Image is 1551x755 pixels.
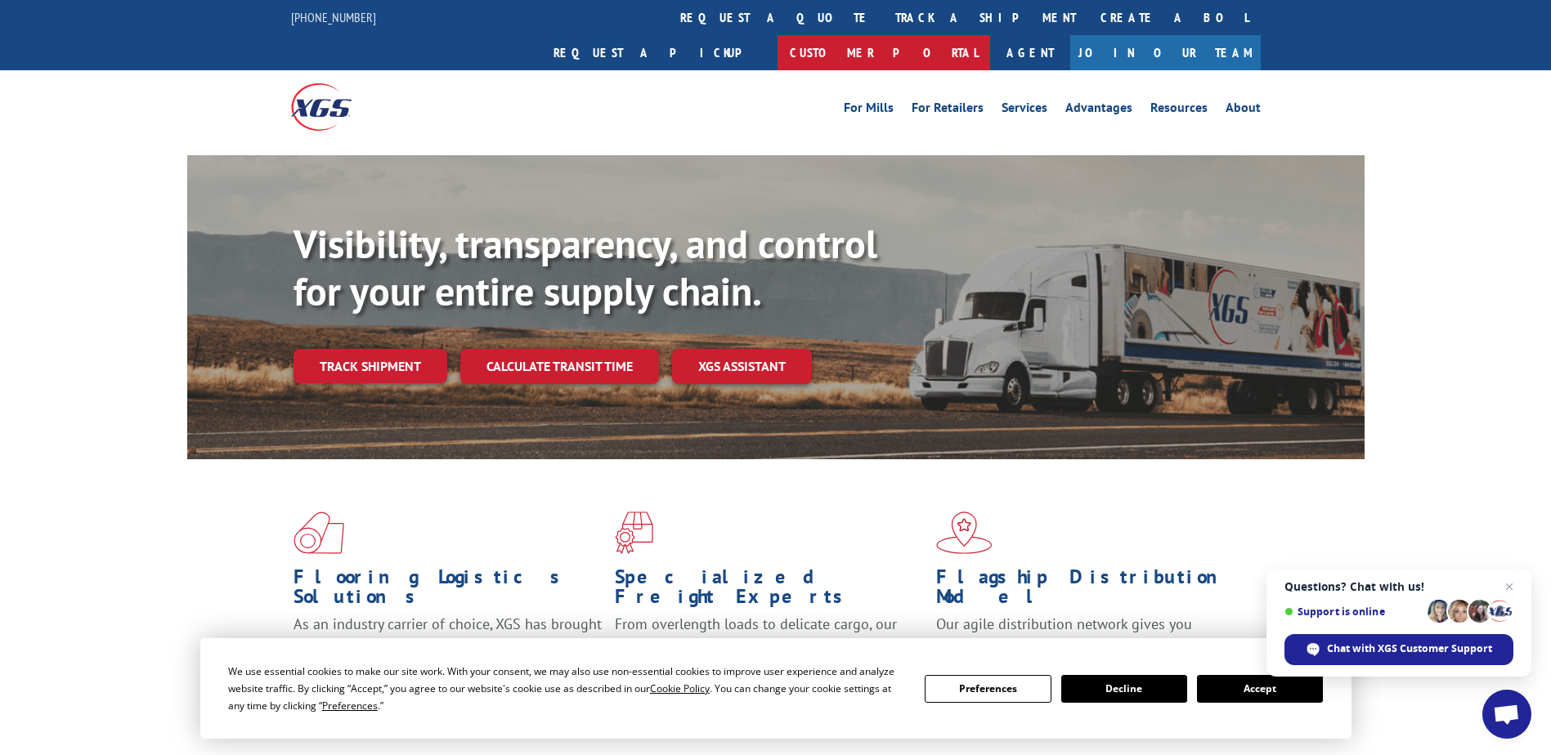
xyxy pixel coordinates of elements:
span: Questions? Chat with us! [1284,580,1513,593]
a: For Mills [844,101,894,119]
a: Advantages [1065,101,1132,119]
a: Resources [1150,101,1208,119]
button: Preferences [925,675,1051,703]
h1: Flagship Distribution Model [936,567,1245,614]
img: xgs-icon-total-supply-chain-intelligence-red [294,512,344,554]
a: Agent [990,35,1070,70]
a: XGS ASSISTANT [672,349,812,384]
span: Preferences [322,699,378,713]
span: Our agile distribution network gives you nationwide inventory management on demand. [936,614,1237,653]
p: From overlength loads to delicate cargo, our experienced staff knows the best way to move your fr... [615,614,924,687]
b: Visibility, transparency, and control for your entire supply chain. [294,218,877,316]
div: We use essential cookies to make our site work. With your consent, we may also use non-essential ... [228,663,905,714]
span: As an industry carrier of choice, XGS has brought innovation and dedication to flooring logistics... [294,614,602,672]
span: Cookie Policy [650,681,710,695]
span: Close chat [1499,577,1519,596]
a: About [1226,101,1261,119]
span: Support is online [1284,605,1422,618]
a: Customer Portal [778,35,990,70]
span: Chat with XGS Customer Support [1327,641,1492,656]
a: Services [1002,101,1047,119]
a: [PHONE_NUMBER] [291,9,376,25]
a: Track shipment [294,349,447,383]
img: xgs-icon-focused-on-flooring-red [615,512,653,554]
h1: Specialized Freight Experts [615,567,924,614]
div: Open chat [1482,690,1531,739]
a: For Retailers [912,101,984,119]
button: Accept [1197,675,1323,703]
img: xgs-icon-flagship-distribution-model-red [936,512,993,554]
div: Chat with XGS Customer Support [1284,634,1513,665]
a: Join Our Team [1070,35,1261,70]
button: Decline [1061,675,1187,703]
h1: Flooring Logistics Solutions [294,567,603,614]
a: Request a pickup [541,35,778,70]
div: Cookie Consent Prompt [200,638,1352,739]
a: Calculate transit time [460,349,659,384]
